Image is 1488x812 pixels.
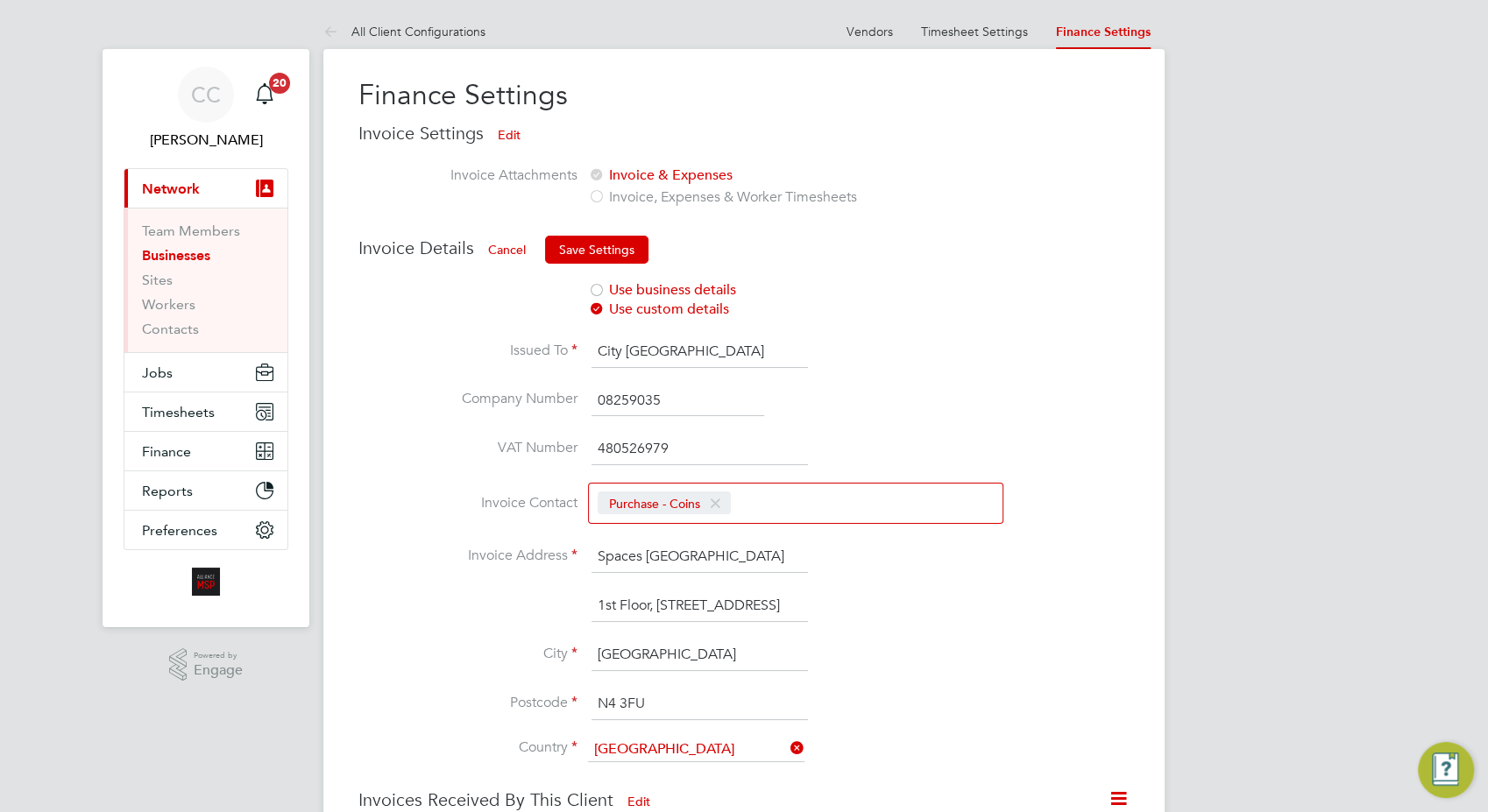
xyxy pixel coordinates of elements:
span: CC [191,83,221,106]
button: Engage Resource Center [1418,742,1474,798]
img: alliancemsp-logo-retina.png [192,568,220,596]
a: Go to home page [124,568,288,596]
label: Invoice Contact [358,494,577,512]
div: Network [124,208,287,352]
div: Use custom details [588,300,1035,319]
label: Country [358,738,577,757]
h2: Finance Settings [358,77,1130,114]
a: Finance Settings [1056,25,1151,39]
a: Contacts [142,321,199,337]
a: CC[PERSON_NAME] [124,67,288,151]
button: Preferences [124,511,287,549]
a: All Client Configurations [323,24,485,39]
label: Invoice Address [358,547,577,565]
label: Postcode [358,694,577,712]
input: Search for... [588,738,804,762]
span: Finance [142,443,191,460]
span: Claire Compton [124,130,288,151]
button: Reports [124,471,287,510]
span: Preferences [142,522,217,539]
button: Finance [124,432,287,470]
button: Jobs [124,353,287,392]
a: Sites [142,272,173,288]
div: Use business details [588,281,1035,300]
h3: Invoice Details [358,236,1130,264]
label: Issued To [358,342,577,360]
label: City [358,645,577,663]
span: Jobs [142,364,173,381]
a: 20 [247,67,282,123]
span: Purchase - Coins [598,491,731,514]
a: Businesses [142,247,210,264]
span: Powered by [194,648,243,663]
span: Timesheets [142,404,215,420]
h3: Invoice Settings [358,121,1130,149]
label: VAT Number [358,439,577,457]
span: 20 [269,73,290,94]
button: Network [124,169,287,208]
button: Save Settings [545,236,648,264]
a: Team Members [142,222,240,239]
button: Cancel [474,236,540,264]
span: Network [142,180,200,197]
label: Company Number [358,390,577,408]
span: Engage [194,663,243,678]
button: Timesheets [124,392,287,431]
a: Powered byEngage [169,648,244,681]
a: Vendors [847,24,893,39]
button: Edit [484,121,535,149]
a: Workers [142,296,195,313]
a: Timesheet Settings [921,24,1028,39]
span: Reports [142,483,193,499]
nav: Main navigation [103,49,309,627]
